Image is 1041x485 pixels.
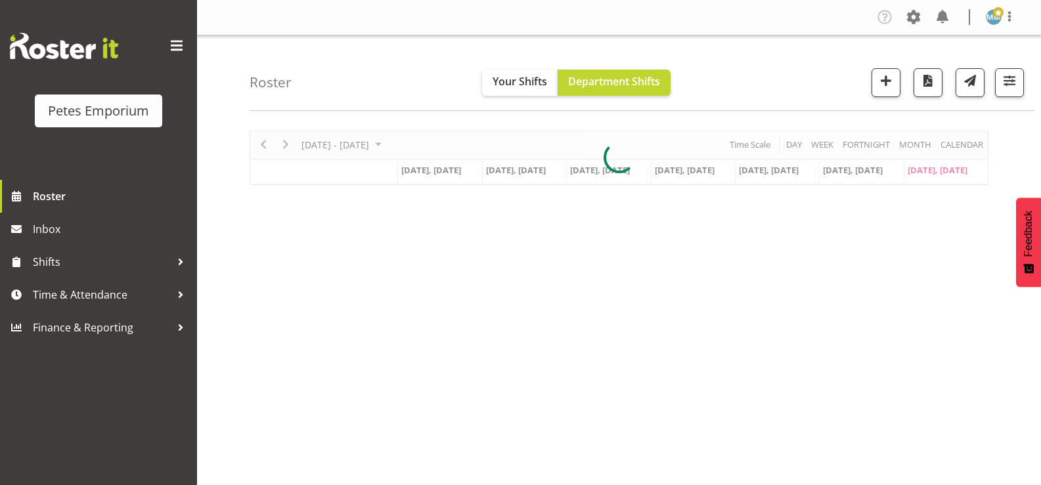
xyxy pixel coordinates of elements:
[914,68,942,97] button: Download a PDF of the roster according to the set date range.
[482,70,558,96] button: Your Shifts
[956,68,985,97] button: Send a list of all shifts for the selected filtered period to all rostered employees.
[568,74,660,89] span: Department Shifts
[1016,198,1041,287] button: Feedback - Show survey
[48,101,149,121] div: Petes Emporium
[10,33,118,59] img: Rosterit website logo
[33,285,171,305] span: Time & Attendance
[250,75,292,90] h4: Roster
[33,252,171,272] span: Shifts
[33,318,171,337] span: Finance & Reporting
[33,219,190,239] span: Inbox
[986,9,1002,25] img: mandy-mosley3858.jpg
[558,70,671,96] button: Department Shifts
[1023,211,1034,257] span: Feedback
[493,74,547,89] span: Your Shifts
[995,68,1024,97] button: Filter Shifts
[872,68,900,97] button: Add a new shift
[33,186,190,206] span: Roster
